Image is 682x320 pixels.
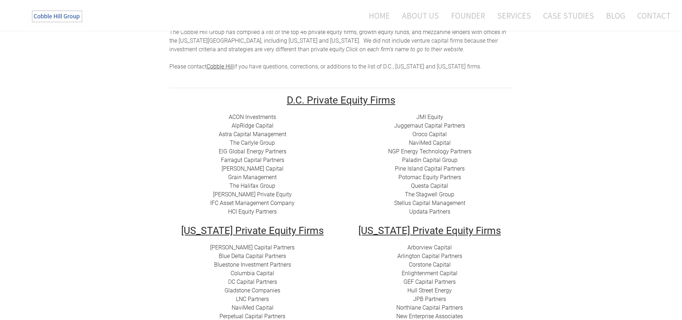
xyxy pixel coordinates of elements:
[409,208,450,215] a: Updata Partners
[230,139,275,146] a: The Carlyle Group
[228,174,277,181] a: Grain Management
[394,200,465,206] a: Stellus Capital Management
[169,28,513,71] div: he top 46 private equity firms, growth equity funds, and mezzanine lenders with offices in the [U...
[409,139,451,146] a: NaviMed Capital
[219,253,286,259] a: Blue Delta Capital Partners
[229,182,275,189] a: The Halifax Group
[169,113,336,216] div: ​​ ​​​
[358,6,395,25] a: Home
[228,208,277,215] a: HCI Equity Partners
[207,63,234,70] a: Cobble Hill
[358,225,501,237] u: [US_STATE] Private Equity Firms
[397,253,462,259] a: Arlington Capital Partners​
[210,244,295,251] a: [PERSON_NAME] Capital Partners
[446,6,490,25] a: Founder
[405,191,454,198] a: The Stagwell Group
[169,37,498,53] span: enture capital firms because their investment criteria and strategies are very different than pri...
[396,304,463,311] a: Northlane Capital Partners
[169,63,482,70] span: Please contact if you have questions, corrections, or additions to the list of D.C., [US_STATE] a...
[224,287,280,294] a: Gladstone Companies
[538,6,599,25] a: Case Studies
[396,313,463,320] a: New Enterprise Associates
[214,261,291,268] a: ​Bluestone Investment Partners
[221,157,284,163] a: Farragut Capital Partners
[232,304,274,311] a: NaviMed Capital
[222,165,284,172] a: ​[PERSON_NAME] Capital
[398,174,461,181] a: ​Potomac Equity Partners
[492,6,536,25] a: Services
[394,122,465,129] a: Juggernaut Capital Partners
[181,225,324,237] u: [US_STATE] Private Equity Firms
[346,46,464,53] em: Click on each firm's name to go to their website. ​
[395,165,465,172] a: Pine Island Capital Partners
[403,278,456,285] a: GEF Capital Partners
[287,94,395,106] u: D.C. Private Equity Firms
[413,296,446,302] a: JPB Partners
[409,261,451,268] a: Corstone Capital
[219,148,286,155] a: EIG Global Energy Partners
[397,6,444,25] a: About Us
[219,131,286,138] a: ​Astra Capital Management
[169,29,283,35] span: The Cobble Hill Group has compiled a list of t
[412,131,447,138] a: Oroco Capital
[229,114,276,120] a: ACON Investments
[210,200,295,206] a: IFC Asset Management Company
[232,278,277,285] a: C Capital Partners
[632,6,671,25] a: Contact
[402,270,458,277] a: ​Enlightenment Capital
[231,270,274,277] a: Columbia Capital
[407,244,452,251] a: Arborview Capital
[402,157,458,163] a: Paladin Capital Group
[411,182,448,189] a: Questa Capital
[407,287,452,294] a: Hull Street Energy
[213,191,292,198] a: [PERSON_NAME] Private Equity​
[416,114,443,120] a: JMI Equity
[232,122,274,129] a: ​AlpRidge Capital
[219,313,285,320] a: ​Perpetual Capital Partners
[27,8,88,25] img: The Cobble Hill Group LLC
[388,148,471,155] a: NGP Energy Technology Partners
[601,6,630,25] a: Blog
[236,296,269,302] a: LNC Partners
